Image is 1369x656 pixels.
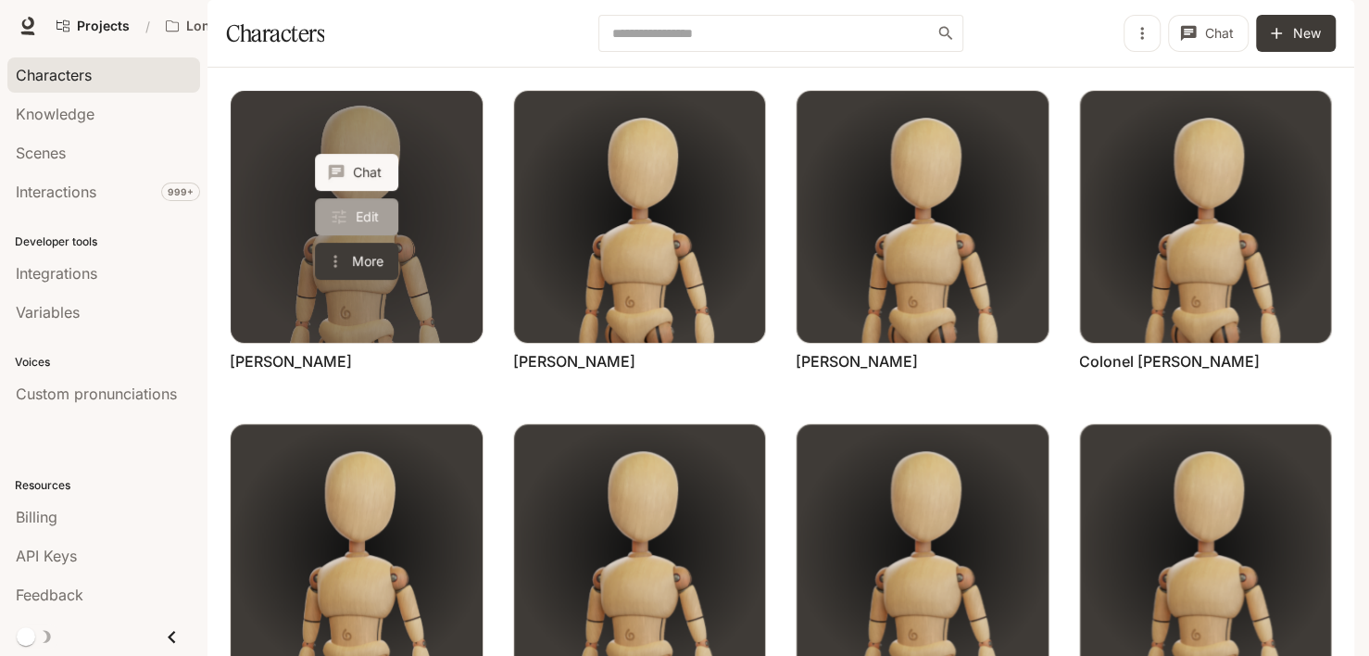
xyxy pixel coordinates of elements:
button: New [1256,15,1336,52]
button: Open workspace menu [157,7,286,44]
a: Caroline Bingley [231,91,483,343]
h1: Characters [226,15,324,52]
img: Charles Bingley [514,91,766,343]
a: [PERSON_NAME] [513,351,635,372]
button: More actions [315,243,398,280]
div: / [138,17,157,36]
a: Edit Caroline Bingley [315,198,398,235]
span: Projects [77,19,130,34]
a: [PERSON_NAME] [230,351,352,372]
a: [PERSON_NAME] [796,351,918,372]
img: Charlotte Lucas [797,91,1049,343]
button: Chat [1168,15,1249,52]
img: Colonel Fitzwilliam [1080,91,1332,343]
p: Longbourn [186,19,257,34]
a: Go to projects [48,7,138,44]
button: Chat with Caroline Bingley [315,154,398,191]
a: Colonel [PERSON_NAME] [1079,351,1260,372]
